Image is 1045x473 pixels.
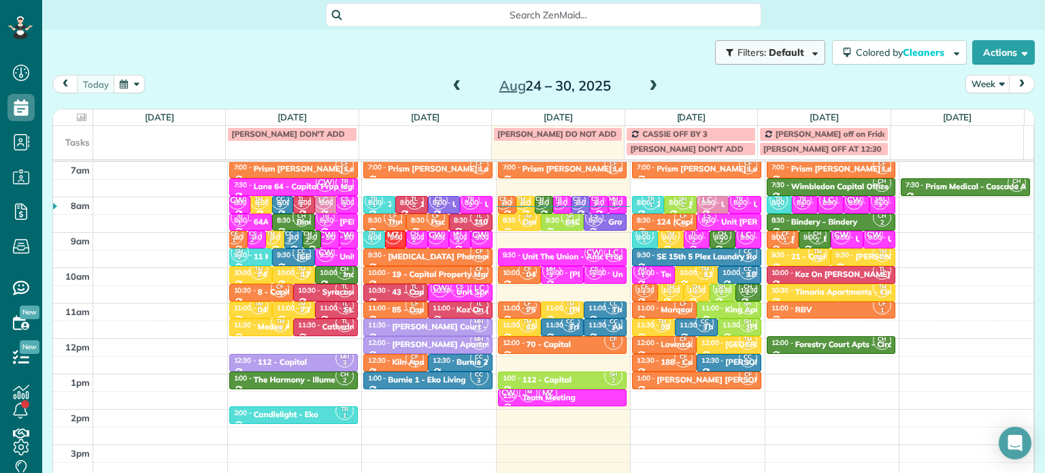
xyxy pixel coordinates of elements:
div: RBV [795,305,812,314]
a: [DATE] [278,112,307,123]
small: 3 [605,199,622,212]
small: 2 [317,216,334,229]
span: CW [431,279,449,297]
span: 12pm [65,342,90,353]
button: today [77,75,115,93]
small: 1 [675,339,692,352]
small: 1 [653,322,670,335]
span: 8am [71,200,90,211]
small: 2 [568,199,585,212]
span: CW [470,226,488,244]
div: Burnie 2 - Eko Living [457,357,534,367]
span: New [20,306,39,319]
span: 1pm [71,377,90,388]
small: 3 [471,339,488,352]
button: Week [965,75,1010,93]
small: 2 [406,234,423,247]
span: CW [584,244,603,262]
div: [MEDICAL_DATA] Pharmacy [388,252,495,261]
small: 3 [562,322,579,335]
span: LC [470,279,488,297]
div: 19 - Capital Property Mgmt [392,270,495,279]
span: [PERSON_NAME] OFF AT 12:30 [763,144,882,154]
small: 3 [696,322,713,335]
div: Marquam Hill - Circum Pacific [661,305,774,314]
small: 2 [740,304,757,317]
span: CW [427,226,445,244]
small: 2 [231,251,248,264]
small: 1 [519,269,536,282]
small: 2 [406,287,423,299]
small: 1 [777,234,794,247]
small: 2 [874,269,891,282]
small: 2 [874,339,891,352]
small: 2 [531,199,548,212]
div: Koz On [PERSON_NAME] [457,305,552,314]
div: Prism [PERSON_NAME] Location [522,164,647,174]
small: 2 [586,269,603,282]
small: 3 [543,269,560,282]
small: 2 [550,199,567,212]
small: 1 [662,287,679,299]
span: CW [499,384,518,402]
div: 8 - Capital Prop Mgmt [258,287,342,297]
small: 2 [471,216,488,229]
div: SE 15th 5 Plex Laundry Room - [PERSON_NAME] Property Management [657,252,929,261]
div: [PERSON_NAME] - Circum [856,252,956,261]
div: 112 - Capital [522,375,571,385]
small: 1 [636,287,653,299]
small: 1 [226,234,243,247]
div: 188 - Capital Property Mgmt [661,357,769,367]
span: CW [228,191,246,210]
small: 2 [714,287,731,299]
div: Prism [PERSON_NAME] Location [388,164,512,174]
small: 1 [874,304,891,317]
span: Cleaners [903,46,946,59]
small: 3 [872,199,889,212]
a: [DATE] [411,112,440,123]
small: 2 [244,234,261,247]
small: 2 [794,199,811,212]
small: 2 [586,199,603,212]
small: 1 [427,216,444,229]
small: 2 [874,181,891,194]
span: LC [819,191,837,210]
span: CW [865,226,883,244]
small: 1 [642,199,659,212]
span: 7am [71,165,90,176]
div: Bindery - Bindery [791,217,857,227]
div: [PERSON_NAME] Apartments - Circum [392,340,540,349]
small: 1 [336,163,353,176]
span: 11am [65,306,90,317]
small: 2 [336,322,353,335]
span: New [20,340,39,354]
button: Colored byCleaners [832,40,967,65]
small: 3 [471,322,488,335]
small: 2 [430,199,447,212]
div: Lownsdale Apts - Circum Pacific [661,340,783,349]
button: prev [52,75,78,93]
small: 1 [471,251,488,264]
small: 2 [809,234,826,247]
div: [PERSON_NAME] [PERSON_NAME] - Circum [657,375,825,385]
small: 1 [513,199,530,212]
small: 3 [449,234,466,247]
span: MZ [539,384,557,402]
small: 2 [740,322,757,335]
a: [DATE] [810,112,839,123]
small: 1 [406,304,423,317]
small: 1 [293,304,310,317]
span: [PERSON_NAME] DO NOT ADD [497,129,616,139]
div: Candlelight - Eko [254,410,318,419]
div: 124 (Capital) [657,217,706,227]
div: Unit The Union - Amc Property [522,252,639,261]
span: Default [769,46,805,59]
a: [DATE] [145,112,174,123]
div: Open Intercom Messenger [999,427,1031,459]
small: 3 [336,357,353,370]
small: 3 [740,269,757,282]
div: Syracuse - Eko Living [322,287,403,297]
small: 1 [634,269,651,282]
small: 1 [250,269,267,282]
span: CW [316,174,334,192]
